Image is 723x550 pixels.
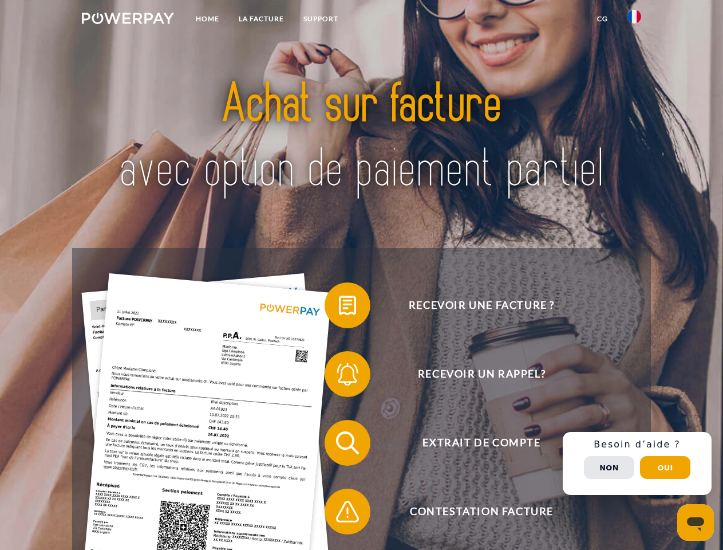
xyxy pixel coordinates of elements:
button: Recevoir un rappel? [325,351,622,397]
span: Contestation Facture [341,489,622,535]
span: Extrait de compte [341,420,622,466]
img: qb_bill.svg [333,291,362,320]
img: title-powerpay_fr.svg [109,55,614,219]
a: Home [186,9,229,29]
img: fr [627,10,641,23]
a: LA FACTURE [229,9,294,29]
button: Non [584,456,634,479]
button: Recevoir une facture ? [325,282,622,328]
button: Extrait de compte [325,420,622,466]
img: logo-powerpay-white.svg [82,13,174,24]
img: qb_bell.svg [333,360,362,388]
a: Support [294,9,348,29]
button: Contestation Facture [325,489,622,535]
iframe: Bouton de lancement de la fenêtre de messagerie [677,504,714,541]
img: qb_warning.svg [333,497,362,526]
span: Recevoir une facture ? [341,282,622,328]
img: qb_search.svg [333,429,362,457]
button: Oui [640,456,690,479]
span: Recevoir un rappel? [341,351,622,397]
div: Schnellhilfe [563,432,712,495]
h3: Besoin d’aide ? [570,439,705,450]
a: CG [587,9,618,29]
